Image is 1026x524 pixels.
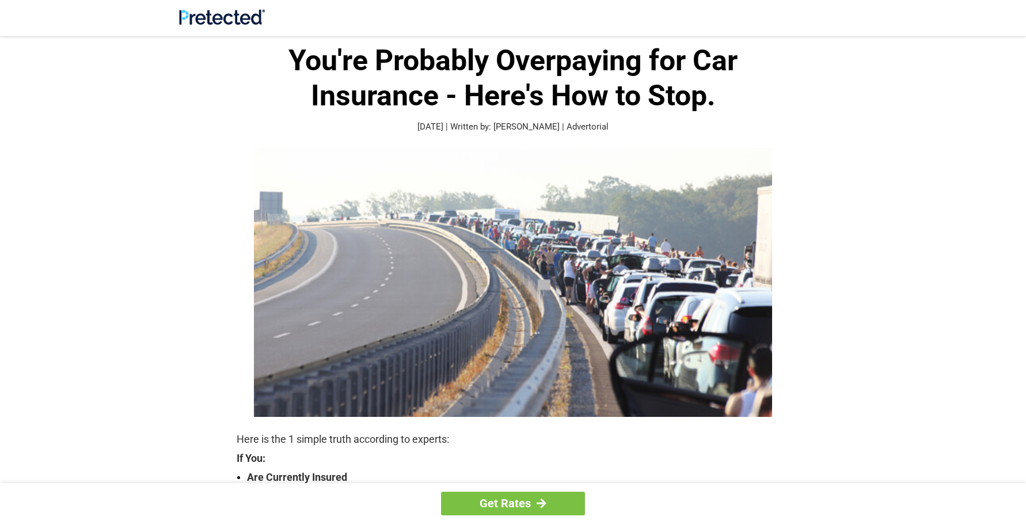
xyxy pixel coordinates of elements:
strong: If You: [237,453,789,464]
h1: You're Probably Overpaying for Car Insurance - Here's How to Stop. [237,43,789,113]
p: [DATE] | Written by: [PERSON_NAME] | Advertorial [237,120,789,134]
img: Site Logo [179,9,265,25]
a: Get Rates [441,492,585,515]
a: Site Logo [179,16,265,27]
p: Here is the 1 simple truth according to experts: [237,431,789,447]
strong: Are Currently Insured [247,469,789,485]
